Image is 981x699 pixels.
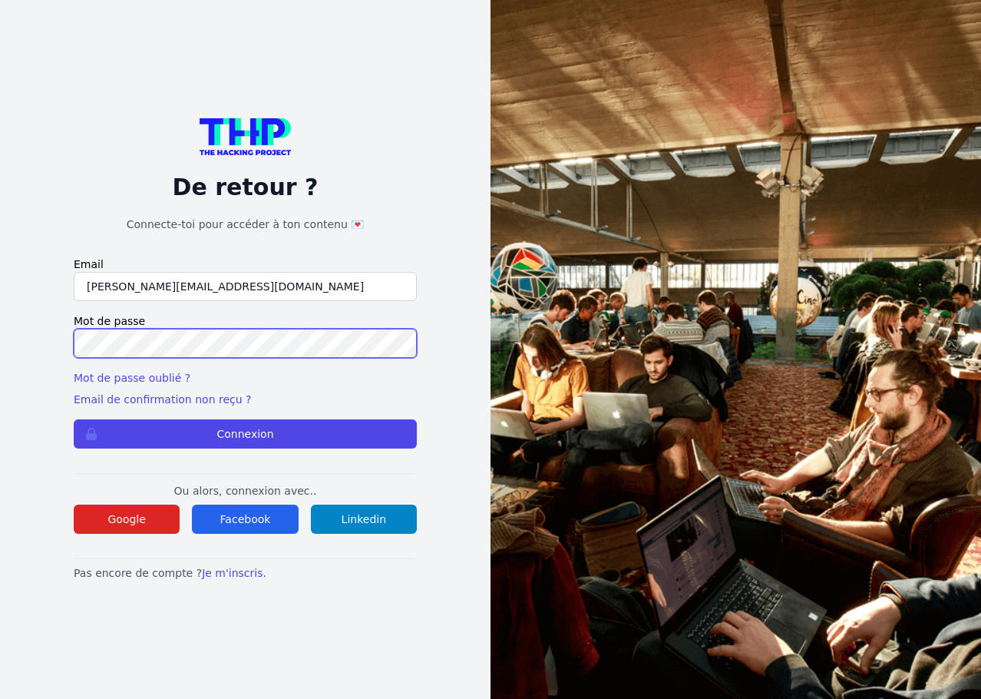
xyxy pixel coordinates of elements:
[202,567,266,579] a: Je m'inscris.
[74,483,417,499] p: Ou alors, connexion avec..
[200,118,292,155] img: logo
[74,419,417,449] button: Connexion
[74,372,190,384] a: Mot de passe oublié ?
[74,393,251,406] a: Email de confirmation non reçu ?
[74,272,417,301] input: Email
[192,505,298,534] button: Facebook
[311,505,417,534] button: Linkedin
[74,174,417,201] p: De retour ?
[74,565,417,581] p: Pas encore de compte ?
[74,257,417,272] label: Email
[74,505,180,534] button: Google
[74,313,417,329] label: Mot de passe
[74,217,417,232] h1: Connecte-toi pour accéder à ton contenu 💌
